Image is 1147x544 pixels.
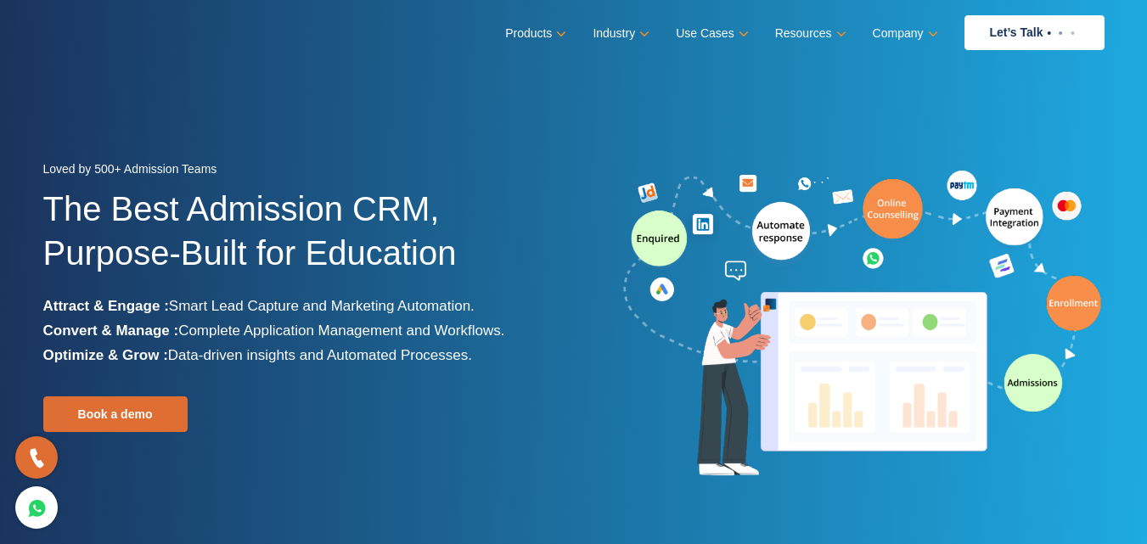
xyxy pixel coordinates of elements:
[43,347,168,363] b: Optimize & Grow :
[178,322,504,339] span: Complete Application Management and Workflows.
[621,166,1105,483] img: admission-software-home-page-header
[775,21,843,46] a: Resources
[43,187,561,294] h1: The Best Admission CRM, Purpose-Built for Education
[676,21,745,46] a: Use Cases
[169,298,475,314] span: Smart Lead Capture and Marketing Automation.
[43,322,179,339] b: Convert & Manage :
[873,21,935,46] a: Company
[43,396,188,432] a: Book a demo
[168,347,472,363] span: Data-driven insights and Automated Processes.
[43,157,561,187] div: Loved by 500+ Admission Teams
[505,21,563,46] a: Products
[593,21,646,46] a: Industry
[964,15,1105,50] a: Let’s Talk
[43,298,169,314] b: Attract & Engage :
